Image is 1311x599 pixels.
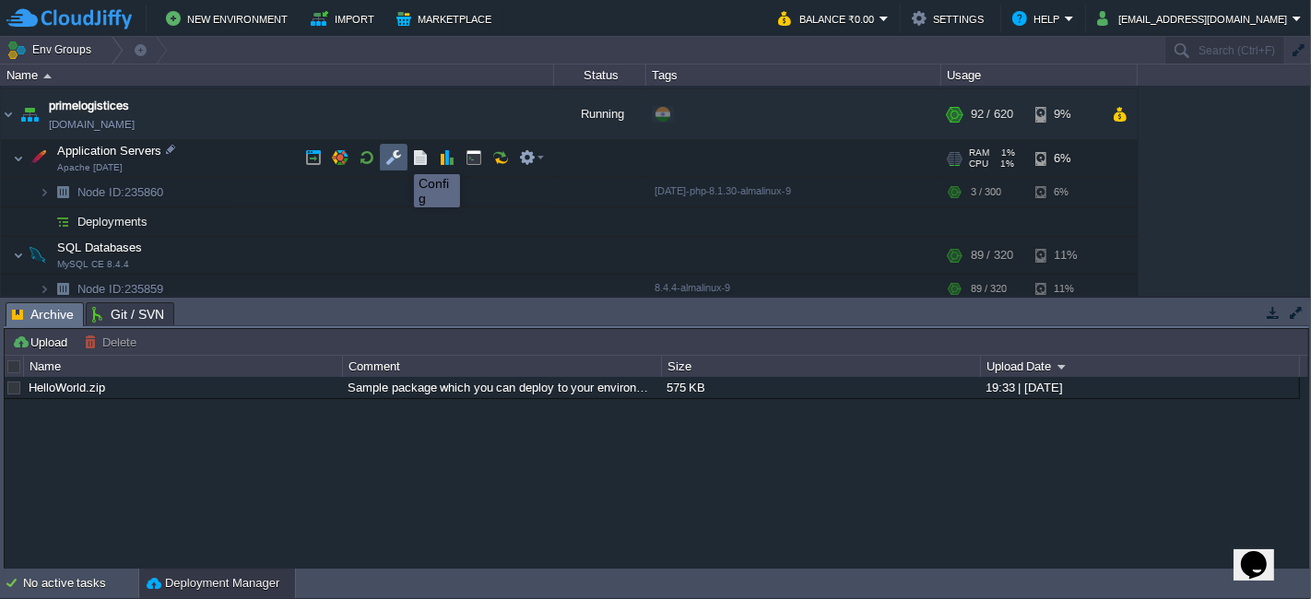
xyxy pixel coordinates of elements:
div: Name [2,65,553,86]
div: 11% [1035,275,1095,303]
a: [DOMAIN_NAME] [49,115,135,134]
span: Node ID: [77,282,124,296]
img: AMDAwAAAACH5BAEAAAAALAAAAAABAAEAAAICRAEAOw== [39,207,50,236]
a: HelloWorld.zip [29,381,105,394]
button: Env Groups [6,37,98,63]
img: AMDAwAAAACH5BAEAAAAALAAAAAABAAEAAAICRAEAOw== [50,178,76,206]
button: Marketplace [396,7,497,29]
div: 9% [1035,89,1095,139]
img: AMDAwAAAACH5BAEAAAAALAAAAAABAAEAAAICRAEAOw== [25,237,51,274]
span: MySQL CE 8.4.4 [57,259,129,270]
button: Upload [12,334,73,350]
a: Application ServersApache [DATE] [55,144,164,158]
img: AMDAwAAAACH5BAEAAAAALAAAAAABAAEAAAICRAEAOw== [1,89,16,139]
img: AMDAwAAAACH5BAEAAAAALAAAAAABAAEAAAICRAEAOw== [13,140,24,177]
a: primelogistices [49,97,129,115]
div: Config [419,176,455,206]
div: 89 / 320 [971,237,1013,274]
button: Help [1012,7,1065,29]
span: 235860 [76,184,166,200]
a: SQL DatabasesMySQL CE 8.4.4 [55,241,145,254]
div: Size [663,356,980,377]
span: Git / SVN [92,303,164,325]
div: 19:33 | [DATE] [981,377,1298,398]
span: 8.4.4-almalinux-9 [655,282,730,293]
div: 3 / 300 [971,178,1001,206]
div: 6% [1035,140,1095,177]
img: AMDAwAAAACH5BAEAAAAALAAAAAABAAEAAAICRAEAOw== [50,275,76,303]
a: Deployments [76,214,150,229]
div: 575 KB [662,377,979,398]
div: 11% [1035,237,1095,274]
a: Node ID:235860 [76,184,166,200]
a: Node ID:235859 [76,281,166,297]
div: Status [555,65,645,86]
div: Name [25,356,342,377]
iframe: chat widget [1234,525,1293,581]
img: AMDAwAAAACH5BAEAAAAALAAAAAABAAEAAAICRAEAOw== [13,237,24,274]
button: Delete [84,334,142,350]
div: 92 / 620 [971,89,1013,139]
span: Node ID: [77,185,124,199]
span: CPU [969,159,988,170]
button: New Environment [166,7,293,29]
span: RAM [969,147,989,159]
button: Balance ₹0.00 [778,7,880,29]
span: 1% [996,159,1014,170]
div: Usage [942,65,1137,86]
div: Running [554,89,646,139]
img: AMDAwAAAACH5BAEAAAAALAAAAAABAAEAAAICRAEAOw== [25,140,51,177]
button: Settings [912,7,989,29]
img: AMDAwAAAACH5BAEAAAAALAAAAAABAAEAAAICRAEAOw== [39,178,50,206]
img: AMDAwAAAACH5BAEAAAAALAAAAAABAAEAAAICRAEAOw== [50,207,76,236]
div: 89 / 320 [971,275,1007,303]
div: No active tasks [23,569,138,598]
div: 6% [1035,178,1095,206]
span: Apache [DATE] [57,162,123,173]
span: [DATE]-php-8.1.30-almalinux-9 [655,185,791,196]
div: Tags [647,65,940,86]
div: Sample package which you can deploy to your environment. Feel free to delete and upload a package... [343,377,660,398]
span: SQL Databases [55,240,145,255]
span: Archive [12,303,74,326]
span: Application Servers [55,143,164,159]
button: Import [311,7,380,29]
div: Comment [344,356,661,377]
img: CloudJiffy [6,7,132,30]
div: Upload Date [982,356,1299,377]
img: AMDAwAAAACH5BAEAAAAALAAAAAABAAEAAAICRAEAOw== [17,89,42,139]
button: Deployment Manager [147,574,279,593]
span: 1% [997,147,1015,159]
button: [EMAIL_ADDRESS][DOMAIN_NAME] [1097,7,1293,29]
img: AMDAwAAAACH5BAEAAAAALAAAAAABAAEAAAICRAEAOw== [43,74,52,78]
img: AMDAwAAAACH5BAEAAAAALAAAAAABAAEAAAICRAEAOw== [39,275,50,303]
span: 235859 [76,281,166,297]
